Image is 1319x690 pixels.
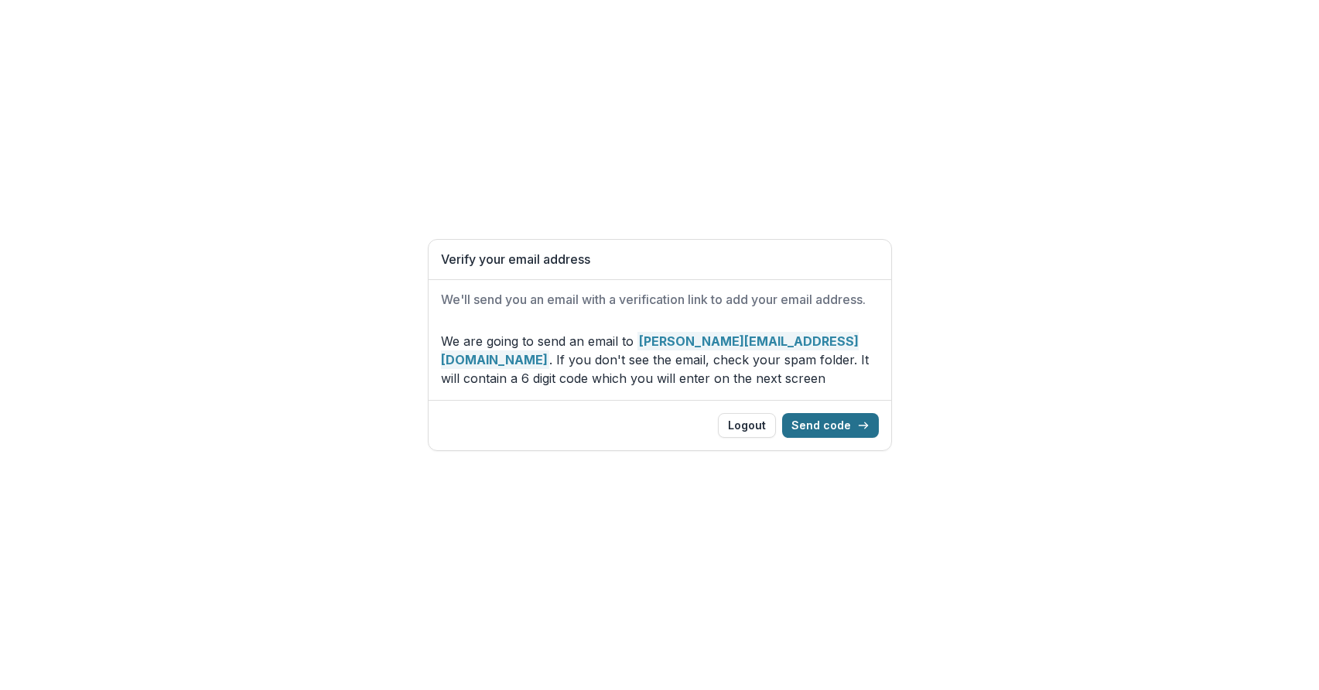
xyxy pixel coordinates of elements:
button: Send code [782,413,879,438]
button: Logout [718,413,776,438]
p: We are going to send an email to . If you don't see the email, check your spam folder. It will co... [441,332,879,388]
h2: We'll send you an email with a verification link to add your email address. [441,292,879,307]
strong: [PERSON_NAME][EMAIL_ADDRESS][DOMAIN_NAME] [441,332,859,369]
h1: Verify your email address [441,252,879,267]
